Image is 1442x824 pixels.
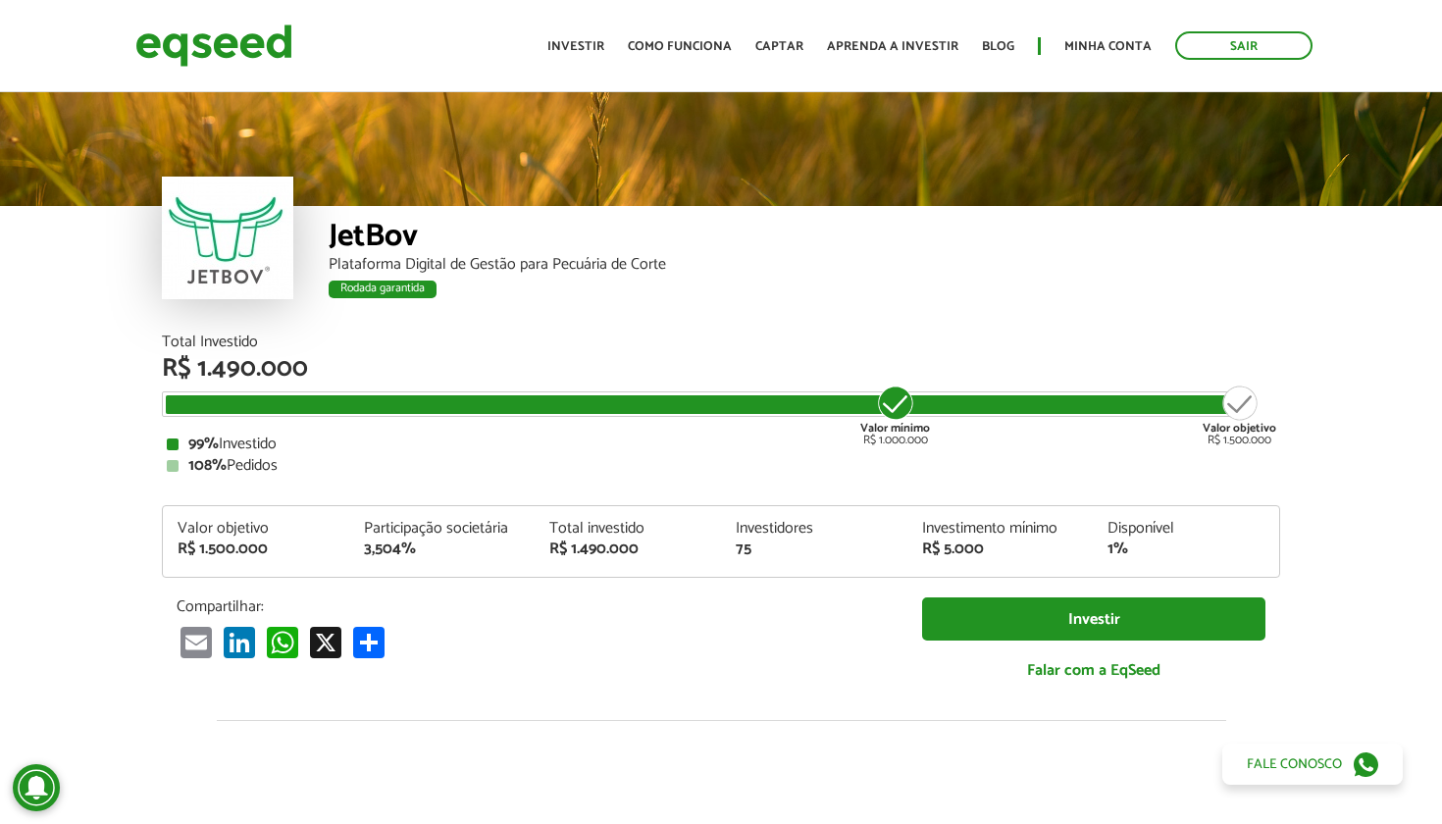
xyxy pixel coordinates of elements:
strong: Valor mínimo [860,419,930,438]
p: Compartilhar: [177,597,893,616]
strong: Valor objetivo [1203,419,1276,438]
div: 75 [736,541,893,557]
a: Compartilhar [349,626,388,658]
div: Investimento mínimo [922,521,1079,537]
a: Captar [755,40,803,53]
div: Investido [167,437,1275,452]
a: Fale conosco [1222,744,1403,785]
a: LinkedIn [220,626,259,658]
img: EqSeed [135,20,292,72]
div: R$ 1.500.000 [178,541,335,557]
a: Aprenda a investir [827,40,958,53]
a: Falar com a EqSeed [922,650,1265,691]
a: Sair [1175,31,1313,60]
div: Investidores [736,521,893,537]
div: R$ 1.000.000 [858,384,932,446]
div: 1% [1107,541,1264,557]
div: Participação societária [364,521,521,537]
a: Investir [922,597,1265,642]
div: Disponível [1107,521,1264,537]
a: Minha conta [1064,40,1152,53]
a: Email [177,626,216,658]
strong: 108% [188,452,227,479]
div: Rodada garantida [329,281,437,298]
a: WhatsApp [263,626,302,658]
div: Valor objetivo [178,521,335,537]
div: R$ 1.500.000 [1203,384,1276,446]
div: R$ 1.490.000 [162,356,1280,382]
div: 3,504% [364,541,521,557]
strong: 99% [188,431,219,457]
div: Total Investido [162,335,1280,350]
a: Como funciona [628,40,732,53]
a: Investir [547,40,604,53]
a: Blog [982,40,1014,53]
a: X [306,626,345,658]
div: R$ 5.000 [922,541,1079,557]
div: R$ 1.490.000 [549,541,706,557]
div: JetBov [329,221,1280,257]
div: Total investido [549,521,706,537]
div: Plataforma Digital de Gestão para Pecuária de Corte [329,257,1280,273]
div: Pedidos [167,458,1275,474]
